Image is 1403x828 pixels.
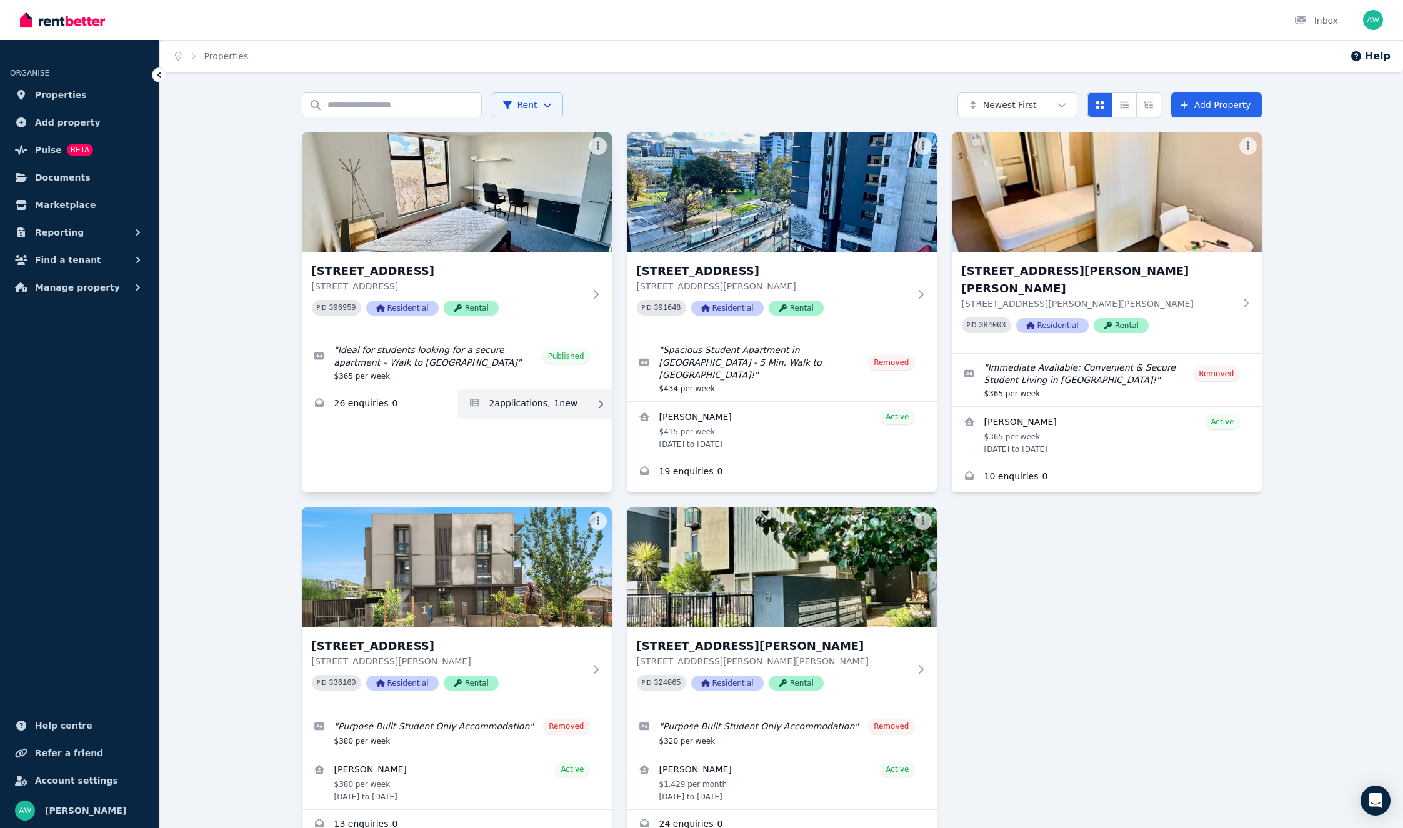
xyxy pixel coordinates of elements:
span: Rental [444,676,499,691]
small: PID [967,322,977,329]
a: Add Property [1171,92,1262,117]
span: Rental [769,676,824,691]
button: Newest First [957,92,1077,117]
img: 113/6 John St, Box Hill [952,132,1262,252]
p: [STREET_ADDRESS] [312,280,584,292]
span: Account settings [35,773,118,788]
h3: [STREET_ADDRESS][PERSON_NAME][PERSON_NAME] [962,262,1234,297]
h3: [STREET_ADDRESS] [312,637,584,655]
span: Documents [35,170,91,185]
a: View details for Rayan Alamri [627,402,937,457]
button: Reporting [10,220,149,245]
img: 109/1 Wellington Road, Box Hill [302,507,612,627]
a: 113/6 John St, Box Hill[STREET_ADDRESS][PERSON_NAME][PERSON_NAME][STREET_ADDRESS][PERSON_NAME][PE... [952,132,1262,353]
span: Newest First [983,99,1037,111]
a: Edit listing: Purpose Built Student Only Accommodation [302,711,612,754]
a: Enquiries for 113/6 John St, Box Hill [952,462,1262,492]
a: 602/131 Pelham St, Carlton[STREET_ADDRESS][STREET_ADDRESS][PERSON_NAME]PID 391648ResidentialRental [627,132,937,336]
span: Residential [691,301,764,316]
nav: Breadcrumb [160,40,263,72]
button: Compact list view [1112,92,1137,117]
p: [STREET_ADDRESS][PERSON_NAME][PERSON_NAME] [637,655,909,667]
span: Residential [366,301,439,316]
a: Documents [10,165,149,190]
a: Account settings [10,768,149,793]
button: Card view [1087,92,1112,117]
code: 324065 [654,679,681,687]
img: Andrew Wong [15,801,35,821]
button: Find a tenant [10,247,149,272]
button: More options [914,137,932,155]
img: RentBetter [20,11,105,29]
img: 602/131 Pelham St, Carlton [627,132,937,252]
span: Residential [1016,318,1089,333]
a: PulseBETA [10,137,149,162]
img: 306/8 Bruce Street, Box Hill [627,507,937,627]
button: More options [589,512,607,530]
span: Residential [366,676,439,691]
span: Reporting [35,225,84,240]
button: More options [589,137,607,155]
button: Manage property [10,275,149,300]
a: Edit listing: Ideal for students looking for a secure apartment – Walk to Monash Uni [302,336,612,389]
h3: [STREET_ADDRESS] [312,262,584,280]
small: PID [317,679,327,686]
a: Edit listing: Immediate Available: Convenient & Secure Student Living in Box Hill! [952,354,1262,406]
p: [STREET_ADDRESS][PERSON_NAME] [312,655,584,667]
code: 384003 [979,321,1006,330]
span: [PERSON_NAME] [45,803,126,818]
span: Help centre [35,718,92,733]
small: PID [317,304,327,311]
span: Add property [35,115,101,130]
span: Refer a friend [35,746,103,761]
h3: [STREET_ADDRESS] [637,262,909,280]
small: PID [642,679,652,686]
img: 203/60 Waverley Rd, Malvern East [302,132,612,252]
a: View details for Sadhwi Gurung [627,754,937,809]
span: Manage property [35,280,120,295]
span: Rent [502,99,537,111]
span: BETA [67,144,93,156]
code: 396959 [329,304,356,312]
a: View details for Bolun Zhang [302,754,612,809]
a: Edit listing: Purpose Built Student Only Accommodation [627,711,937,754]
button: More options [914,512,932,530]
a: 203/60 Waverley Rd, Malvern East[STREET_ADDRESS][STREET_ADDRESS]PID 396959ResidentialRental [302,132,612,336]
span: Pulse [35,142,62,157]
div: Inbox [1294,14,1338,27]
p: [STREET_ADDRESS][PERSON_NAME][PERSON_NAME] [962,297,1234,310]
a: Add property [10,110,149,135]
a: Applications for 203/60 Waverley Rd, Malvern East [457,389,612,419]
a: Properties [10,82,149,107]
a: Refer a friend [10,741,149,766]
button: Expanded list view [1136,92,1161,117]
a: Marketplace [10,192,149,217]
a: 306/8 Bruce Street, Box Hill[STREET_ADDRESS][PERSON_NAME][STREET_ADDRESS][PERSON_NAME][PERSON_NAM... [627,507,937,711]
a: View details for Hwangwoon Lee [952,407,1262,462]
a: 109/1 Wellington Road, Box Hill[STREET_ADDRESS][STREET_ADDRESS][PERSON_NAME]PID 336160Residential... [302,507,612,711]
code: 391648 [654,304,681,312]
span: Find a tenant [35,252,101,267]
div: Open Intercom Messenger [1361,786,1391,816]
button: More options [1239,137,1257,155]
span: Rental [444,301,499,316]
span: ORGANISE [10,69,49,77]
a: Properties [204,51,249,61]
div: View options [1087,92,1161,117]
a: Edit listing: Spacious Student Apartment in Carlton - 5 Min. Walk to Melbourne Uni! [627,336,937,401]
span: Marketplace [35,197,96,212]
a: Enquiries for 602/131 Pelham St, Carlton [627,457,937,487]
span: Properties [35,87,87,102]
code: 336160 [329,679,356,687]
img: Andrew Wong [1363,10,1383,30]
a: Help centre [10,713,149,738]
a: Enquiries for 203/60 Waverley Rd, Malvern East [302,389,457,419]
p: [STREET_ADDRESS][PERSON_NAME] [637,280,909,292]
span: Rental [769,301,824,316]
button: Help [1350,49,1391,64]
small: PID [642,304,652,311]
button: Rent [492,92,563,117]
span: Residential [691,676,764,691]
h3: [STREET_ADDRESS][PERSON_NAME] [637,637,909,655]
span: Rental [1094,318,1149,333]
